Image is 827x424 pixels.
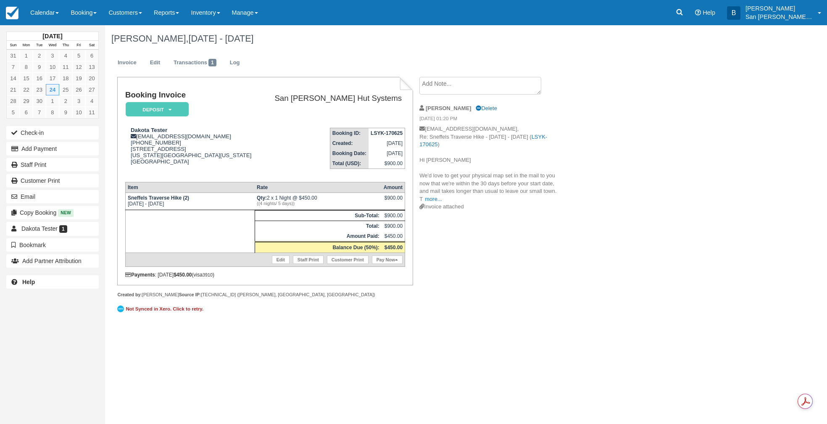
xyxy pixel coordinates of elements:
strong: Dakota Tester [131,127,167,133]
a: 11 [59,61,72,73]
div: : [DATE] (visa ) [125,272,405,278]
span: Help [703,9,715,16]
td: $900.00 [382,221,405,231]
th: Rate [255,182,382,192]
a: 21 [7,84,20,95]
i: Help [695,10,701,16]
strong: Source IP: [179,292,201,297]
th: Booking ID: [330,128,369,139]
button: Bookmark [6,238,99,252]
a: 13 [85,61,98,73]
th: Created: [330,138,369,148]
em: ((4 nights/ 5 days)) [257,201,379,206]
a: Log [224,55,246,71]
td: $900.00 [382,210,405,221]
a: 9 [33,61,46,73]
th: Sub-Total: [255,210,382,221]
a: 19 [72,73,85,84]
a: 24 [46,84,59,95]
small: 3910 [203,272,213,277]
th: Amount [382,182,405,192]
strong: [DATE] [42,33,62,40]
a: 26 [72,84,85,95]
span: 1 [208,59,216,66]
a: 28 [7,95,20,107]
strong: Sneffels Traverse Hike (2) [128,195,189,201]
a: Edit [272,255,290,264]
th: Wed [46,41,59,50]
td: $900.00 [369,158,405,169]
em: [DATE] 01:20 PM [419,115,561,124]
div: [EMAIL_ADDRESS][DOMAIN_NAME] [PHONE_NUMBER] [STREET_ADDRESS] [US_STATE][GEOGRAPHIC_DATA][US_STATE... [125,127,261,175]
td: [DATE] [369,138,405,148]
a: Transactions1 [167,55,223,71]
th: Sun [7,41,20,50]
th: Thu [59,41,72,50]
button: Add Partner Attribution [6,254,99,268]
a: 3 [46,50,59,61]
td: 2 x 1 Night @ $450.00 [255,192,382,210]
a: 5 [72,50,85,61]
h1: [PERSON_NAME], [111,34,719,44]
a: 30 [33,95,46,107]
th: Total: [255,221,382,231]
div: B [727,6,740,20]
a: 25 [59,84,72,95]
a: 15 [20,73,33,84]
span: 1 [59,225,67,233]
a: Dakota Tester 1 [6,222,99,235]
a: 1 [46,95,59,107]
th: Tue [33,41,46,50]
p: [PERSON_NAME] [745,4,813,13]
a: Customer Print [6,174,99,187]
a: Invoice [111,55,143,71]
div: $900.00 [384,195,403,208]
a: 8 [46,107,59,118]
button: Copy Booking New [6,206,99,219]
b: Help [22,279,35,285]
a: Not Synced in Xero. Click to retry. [117,304,205,313]
strong: [PERSON_NAME] [426,105,471,111]
span: Dakota Tester [21,225,58,232]
a: Pay Now [372,255,403,264]
em: Deposit [126,102,189,117]
a: 8 [20,61,33,73]
a: 2 [33,50,46,61]
td: $450.00 [382,231,405,242]
a: 7 [33,107,46,118]
a: 12 [72,61,85,73]
span: New [58,209,74,216]
a: 31 [7,50,20,61]
a: 23 [33,84,46,95]
h2: San [PERSON_NAME] Hut Systems [264,94,402,103]
a: 4 [85,95,98,107]
th: Mon [20,41,33,50]
p: [EMAIL_ADDRESS][DOMAIN_NAME], Re: Sneffels Traverse Hike - [DATE] - [DATE] ( ) Hi [PERSON_NAME] W... [419,125,561,203]
th: Amount Paid: [255,231,382,242]
th: Item [125,182,255,192]
p: San [PERSON_NAME] Hut Systems [745,13,813,21]
a: 27 [85,84,98,95]
th: Booking Date: [330,148,369,158]
a: 14 [7,73,20,84]
a: 17 [46,73,59,84]
strong: Created by: [117,292,142,297]
strong: Qty [257,195,267,201]
img: checkfront-main-nav-mini-logo.png [6,7,18,19]
a: 7 [7,61,20,73]
a: 6 [20,107,33,118]
a: 20 [85,73,98,84]
th: Sat [85,41,98,50]
a: 3 [72,95,85,107]
div: Invoice attached [419,203,561,211]
button: Email [6,190,99,203]
button: Check-in [6,126,99,140]
a: 22 [20,84,33,95]
strong: Payments [125,272,155,278]
a: 9 [59,107,72,118]
a: Delete [476,105,497,111]
div: [PERSON_NAME] [TECHNICAL_ID] ([PERSON_NAME], [GEOGRAPHIC_DATA], [GEOGRAPHIC_DATA]) [117,292,413,298]
th: Fri [72,41,85,50]
a: more... [425,196,442,202]
span: [DATE] - [DATE] [188,33,253,44]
